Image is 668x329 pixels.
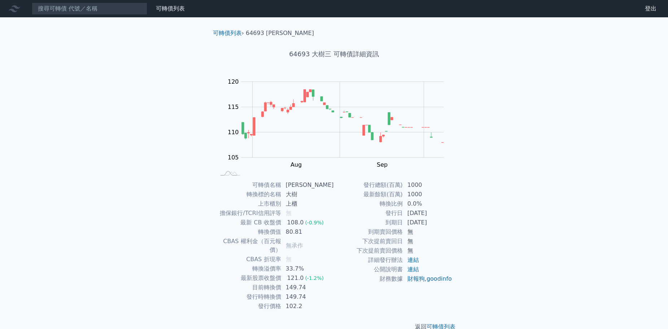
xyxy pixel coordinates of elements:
[216,180,281,190] td: 可轉債名稱
[207,49,461,59] h1: 64693 大樹三 可轉債詳細資訊
[228,154,239,161] tspan: 105
[403,274,453,284] td: ,
[334,218,403,227] td: 到期日
[305,275,324,281] span: (-1.2%)
[334,237,403,246] td: 下次提前賣回日
[403,199,453,209] td: 0.0%
[216,190,281,199] td: 轉換標的名稱
[246,29,314,38] li: 64693 [PERSON_NAME]
[216,273,281,283] td: 最新股票收盤價
[403,227,453,237] td: 無
[305,220,324,225] span: (-0.9%)
[334,180,403,190] td: 發行總額(百萬)
[216,255,281,264] td: CBAS 折現率
[156,5,185,12] a: 可轉債列表
[216,302,281,311] td: 發行價格
[334,227,403,237] td: 到期賣回價格
[286,274,305,282] div: 121.0
[242,89,444,142] g: Series
[281,199,334,209] td: 上櫃
[228,129,239,136] tspan: 110
[407,275,425,282] a: 財報狗
[216,227,281,237] td: 轉換價值
[213,29,244,38] li: ›
[427,275,452,282] a: goodinfo
[403,180,453,190] td: 1000
[216,218,281,227] td: 最新 CB 收盤價
[334,246,403,255] td: 下次提前賣回價格
[216,237,281,255] td: CBAS 權利金（百元報價）
[403,209,453,218] td: [DATE]
[213,30,242,36] a: 可轉債列表
[377,161,388,168] tspan: Sep
[334,274,403,284] td: 財務數據
[224,78,455,168] g: Chart
[334,209,403,218] td: 發行日
[281,292,334,302] td: 149.74
[403,218,453,227] td: [DATE]
[291,161,302,168] tspan: Aug
[216,292,281,302] td: 發行時轉換價
[334,190,403,199] td: 最新餘額(百萬)
[281,302,334,311] td: 102.2
[403,237,453,246] td: 無
[281,180,334,190] td: [PERSON_NAME]
[286,210,292,216] span: 無
[281,264,334,273] td: 33.7%
[407,256,419,263] a: 連結
[407,266,419,273] a: 連結
[334,255,403,265] td: 詳細發行辦法
[286,242,303,249] span: 無承作
[228,104,239,110] tspan: 115
[216,283,281,292] td: 目前轉換價
[281,190,334,199] td: 大樹
[216,264,281,273] td: 轉換溢價率
[32,3,147,15] input: 搜尋可轉債 代號／名稱
[639,3,662,14] a: 登出
[334,265,403,274] td: 公開說明書
[216,209,281,218] td: 擔保銀行/TCRI信用評等
[403,246,453,255] td: 無
[403,190,453,199] td: 1000
[281,227,334,237] td: 80.81
[334,199,403,209] td: 轉換比例
[286,256,292,263] span: 無
[228,78,239,85] tspan: 120
[286,218,305,227] div: 108.0
[216,199,281,209] td: 上市櫃別
[281,283,334,292] td: 149.74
